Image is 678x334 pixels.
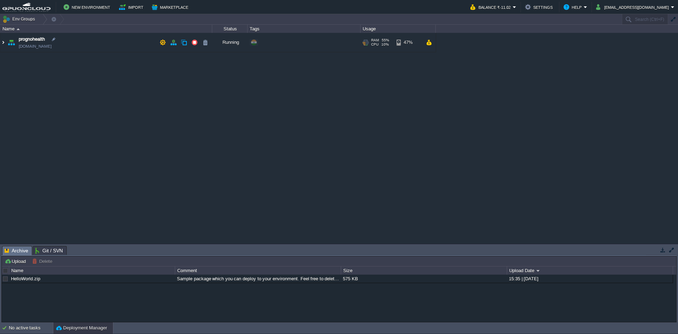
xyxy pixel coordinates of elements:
[11,276,40,281] a: HelloWorld.zip
[56,324,107,332] button: Deployment Manager
[19,36,45,43] a: prognohealth
[507,266,673,275] div: Upload Date
[248,25,360,33] div: Tags
[361,25,435,33] div: Usage
[596,3,671,11] button: [EMAIL_ADDRESS][DOMAIN_NAME]
[175,275,340,283] div: Sample package which you can deploy to your environment. Feel free to delete and upload a package...
[213,25,247,33] div: Status
[17,28,20,30] img: AMDAwAAAACH5BAEAAAAALAAAAAABAAEAAAICRAEAOw==
[371,38,379,42] span: RAM
[152,3,190,11] button: Marketplace
[212,33,248,52] div: Running
[1,25,212,33] div: Name
[341,275,506,283] div: 575 KB
[176,266,341,275] div: Comment
[6,33,16,52] img: AMDAwAAAACH5BAEAAAAALAAAAAABAAEAAAICRAEAOw==
[9,322,53,334] div: No active tasks
[2,14,37,24] button: Env Groups
[119,3,145,11] button: Import
[0,33,6,52] img: AMDAwAAAACH5BAEAAAAALAAAAAABAAEAAAICRAEAOw==
[470,3,513,11] button: Balance ₹-11.02
[525,3,555,11] button: Settings
[10,266,175,275] div: Name
[32,258,54,264] button: Delete
[397,33,420,52] div: 47%
[2,3,50,12] img: GPUonCLOUD
[381,42,389,47] span: 10%
[564,3,584,11] button: Help
[507,275,672,283] div: 15:35 | [DATE]
[371,42,379,47] span: CPU
[341,266,507,275] div: Size
[64,3,112,11] button: New Environment
[35,246,63,255] span: Git / SVN
[5,258,28,264] button: Upload
[5,246,28,255] span: Archive
[382,38,389,42] span: 55%
[19,43,52,50] span: [DOMAIN_NAME]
